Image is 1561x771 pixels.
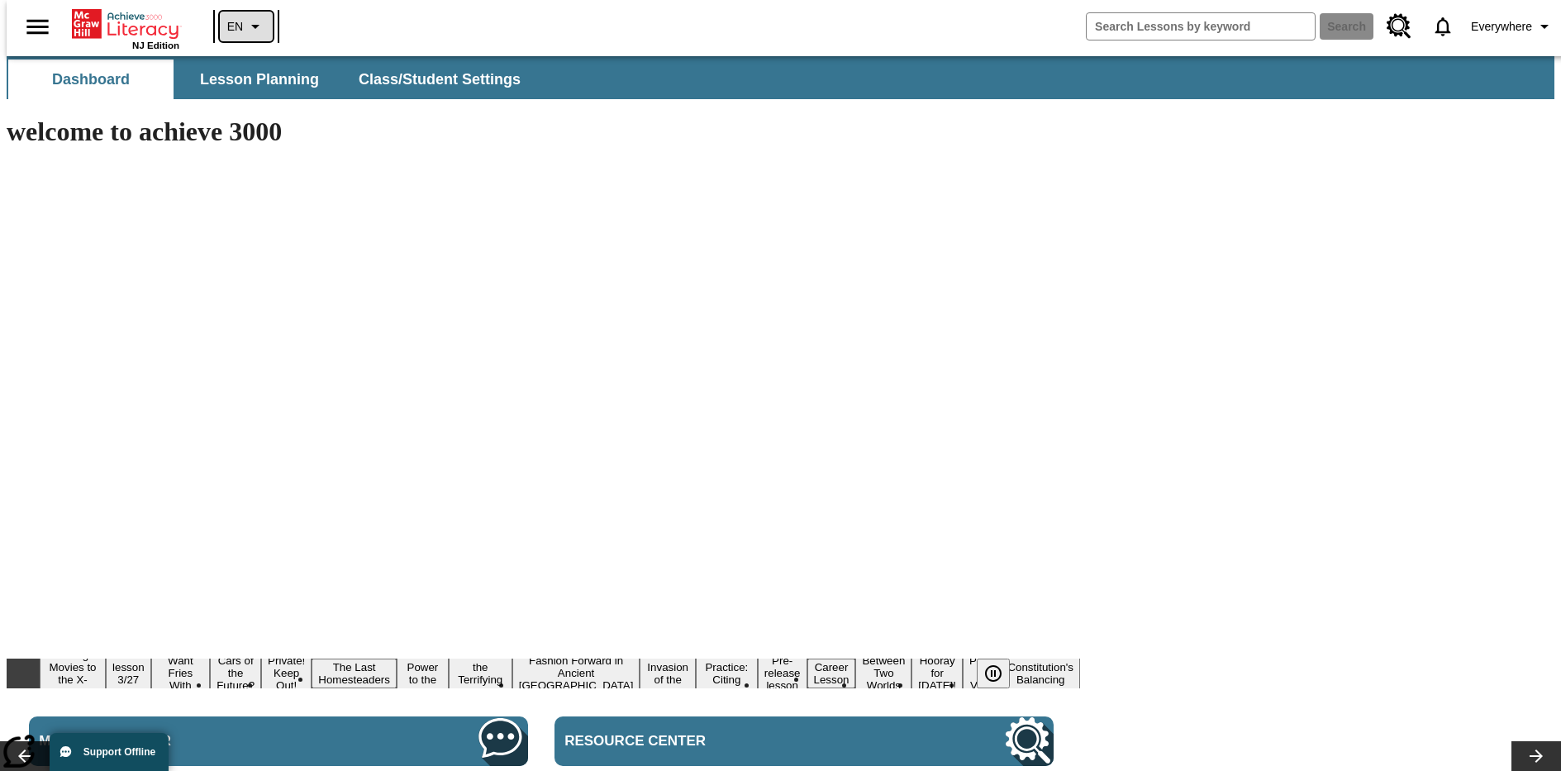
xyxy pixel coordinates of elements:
button: Slide 6 The Last Homesteaders [312,659,397,688]
input: search field [1087,13,1315,40]
h1: welcome to achieve 3000 [7,117,1080,147]
a: Message Center [29,716,528,766]
button: Slide 11 Mixed Practice: Citing Evidence [696,646,758,701]
button: Lesson carousel, Next [1511,741,1561,771]
span: NJ Edition [132,40,179,50]
button: Dashboard [8,59,174,99]
button: Slide 13 Career Lesson [807,659,856,688]
span: Everywhere [1471,18,1532,36]
button: Class/Student Settings [345,59,534,99]
button: Slide 9 Fashion Forward in Ancient Rome [512,652,640,694]
button: Slide 8 Attack of the Terrifying Tomatoes [449,646,512,701]
button: Slide 14 Between Two Worlds [855,652,911,694]
div: Home [72,6,179,50]
button: Slide 17 The Constitution's Balancing Act [1001,646,1080,701]
span: Message Center [39,733,342,750]
a: Resource Center, Will open in new tab [1377,4,1421,49]
button: Slide 16 Point of View [963,652,1001,694]
span: Support Offline [83,746,155,758]
button: Slide 7 Solar Power to the People [397,646,449,701]
button: Slide 3 Do You Want Fries With That? [151,640,211,707]
button: Slide 1 Taking Movies to the X-Dimension [40,646,106,701]
a: Notifications [1421,5,1464,48]
span: Resource Center [564,733,868,750]
a: Home [72,7,179,40]
button: Pause [977,659,1010,688]
button: Language: EN, Select a language [220,12,273,41]
span: EN [227,18,243,36]
button: Slide 12 Pre-release lesson [758,652,807,694]
button: Slide 15 Hooray for Constitution Day! [911,652,963,694]
a: Resource Center, Will open in new tab [554,716,1054,766]
div: SubNavbar [7,56,1554,99]
button: Slide 5 Private! Keep Out! [261,652,312,694]
button: Support Offline [50,733,169,771]
button: Slide 10 The Invasion of the Free CD [640,646,696,701]
button: Profile/Settings [1464,12,1561,41]
button: Lesson Planning [177,59,342,99]
div: Pause [977,659,1026,688]
button: Slide 4 Cars of the Future? [210,652,261,694]
button: Open side menu [13,2,62,51]
div: SubNavbar [7,59,535,99]
button: Slide 2 Test lesson 3/27 en [106,646,151,701]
